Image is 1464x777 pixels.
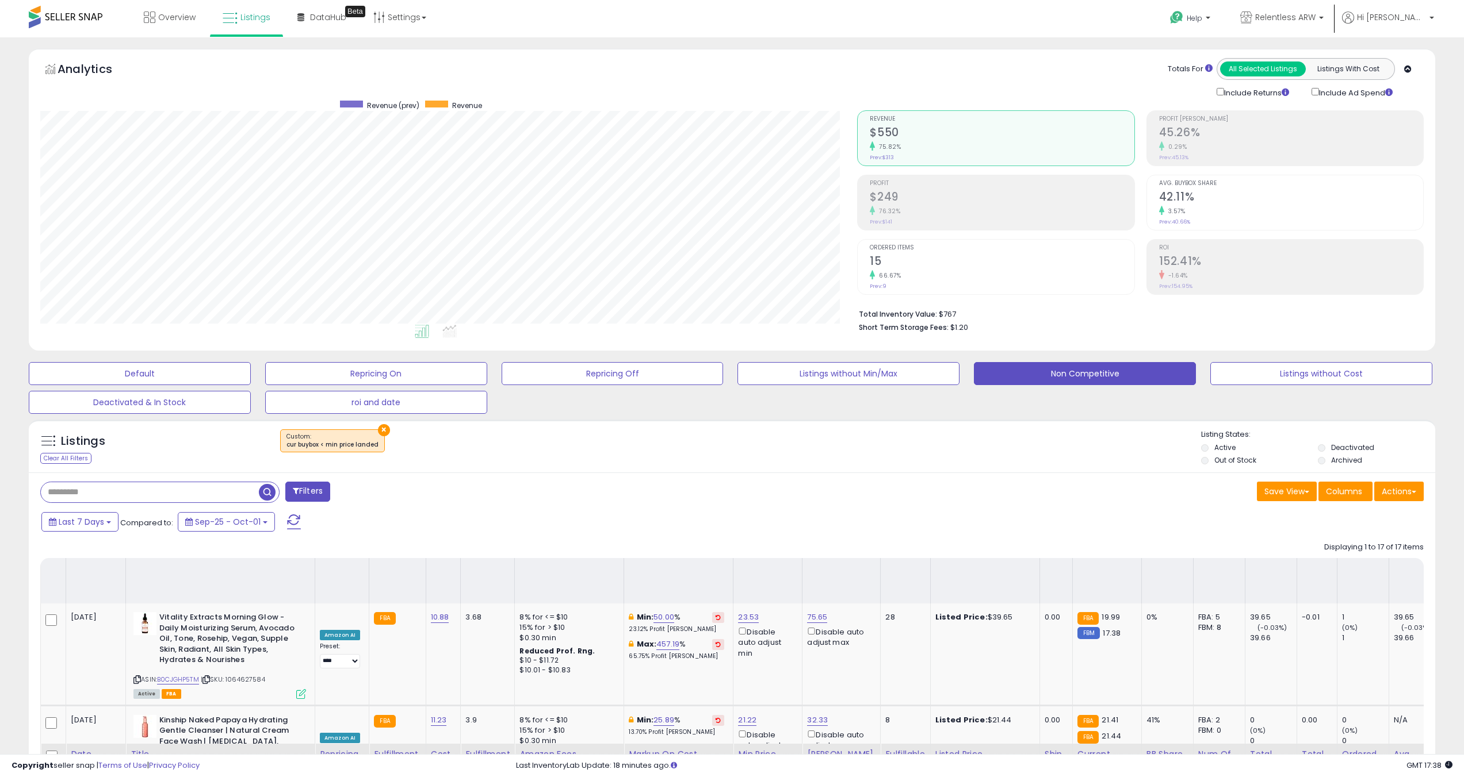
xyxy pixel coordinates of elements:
[1161,2,1222,37] a: Help
[1201,429,1435,440] p: Listing States:
[1159,126,1423,141] h2: 45.26%
[629,742,724,763] div: %
[653,611,674,623] a: 50.00
[286,432,379,449] span: Custom:
[195,516,261,528] span: Sep-25 - Oct-01
[1220,61,1306,76] button: All Selected Listings
[1208,86,1303,99] div: Include Returns
[1146,612,1184,622] div: 0%
[162,689,181,699] span: FBA
[519,715,615,725] div: 8% for <= $10
[71,715,117,725] div: [DATE]
[201,675,265,684] span: | SKU: 1064627584
[133,715,156,738] img: 31YD7mJwm2L._SL40_.jpg
[716,614,721,620] i: Revert to store-level Min Markup
[1214,455,1256,465] label: Out of Stock
[1257,482,1317,501] button: Save View
[1168,64,1213,75] div: Totals For
[58,61,135,80] h5: Analytics
[1045,715,1064,725] div: 0.00
[1159,190,1423,206] h2: 42.11%
[29,362,251,385] button: Default
[1250,715,1297,725] div: 0
[1302,612,1328,622] div: -0.01
[1318,482,1373,501] button: Columns
[519,656,615,666] div: $10 - $11.72
[133,612,306,697] div: ASIN:
[716,717,721,723] i: Revert to store-level Min Markup
[870,180,1134,187] span: Profit
[1077,627,1100,639] small: FBM
[629,716,633,724] i: This overrides the store level min markup for this listing
[1159,245,1423,251] span: ROI
[629,715,724,736] div: %
[737,362,960,385] button: Listings without Min/Max
[738,714,756,726] a: 21.22
[629,728,724,736] p: 13.70% Profit [PERSON_NAME]
[974,362,1196,385] button: Non Competitive
[649,741,672,753] a: 109.98
[653,714,674,726] a: 25.89
[870,218,892,225] small: Prev: $141
[1303,86,1411,99] div: Include Ad Spend
[157,675,199,684] a: B0CJGHP5TM
[1159,180,1423,187] span: Avg. Buybox Share
[738,611,759,623] a: 23.53
[1159,218,1190,225] small: Prev: 40.66%
[1331,455,1362,465] label: Archived
[1164,207,1186,216] small: 3.57%
[1342,715,1389,725] div: 0
[885,612,921,622] div: 28
[519,736,615,746] div: $0.30 min
[807,611,827,623] a: 75.65
[629,640,633,648] i: This overrides the store level max markup for this listing
[374,612,395,625] small: FBA
[738,728,793,761] div: Disable auto adjust min
[12,760,200,771] div: seller snap | |
[378,424,390,436] button: ×
[1342,633,1389,643] div: 1
[875,143,901,151] small: 75.82%
[1342,623,1358,632] small: (0%)
[1406,760,1452,771] span: 2025-10-9 17:38 GMT
[1374,482,1424,501] button: Actions
[738,625,793,659] div: Disable auto adjust min
[629,612,724,633] div: %
[519,612,615,622] div: 8% for <= $10
[935,612,1031,622] div: $39.65
[1394,612,1440,622] div: 39.65
[875,271,901,280] small: 66.67%
[285,482,330,502] button: Filters
[1159,283,1192,290] small: Prev: 154.95%
[1102,611,1120,622] span: 19.99
[374,715,395,728] small: FBA
[1103,628,1121,638] span: 17.38
[265,362,487,385] button: Repricing On
[310,11,346,23] span: DataHub
[320,643,360,668] div: Preset:
[320,733,360,743] div: Amazon AI
[950,322,968,333] span: $1.20
[367,101,419,110] span: Revenue (prev)
[345,6,365,17] div: Tooltip anchor
[875,207,900,216] small: 76.32%
[29,391,251,414] button: Deactivated & In Stock
[1255,11,1316,23] span: Relentless ARW
[133,689,160,699] span: All listings currently available for purchase on Amazon
[1077,612,1099,625] small: FBA
[859,309,937,319] b: Total Inventory Value:
[870,154,894,161] small: Prev: $313
[452,101,482,110] span: Revenue
[1250,736,1297,746] div: 0
[149,760,200,771] a: Privacy Policy
[1342,612,1389,622] div: 1
[40,453,91,464] div: Clear All Filters
[431,611,449,623] a: 10.88
[935,714,988,725] b: Listed Price:
[870,245,1134,251] span: Ordered Items
[1159,116,1423,122] span: Profit [PERSON_NAME]
[519,666,615,675] div: $10.01 - $10.83
[286,441,379,449] div: cur buybox < min price landed
[1326,486,1362,497] span: Columns
[1324,542,1424,553] div: Displaying 1 to 17 of 17 items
